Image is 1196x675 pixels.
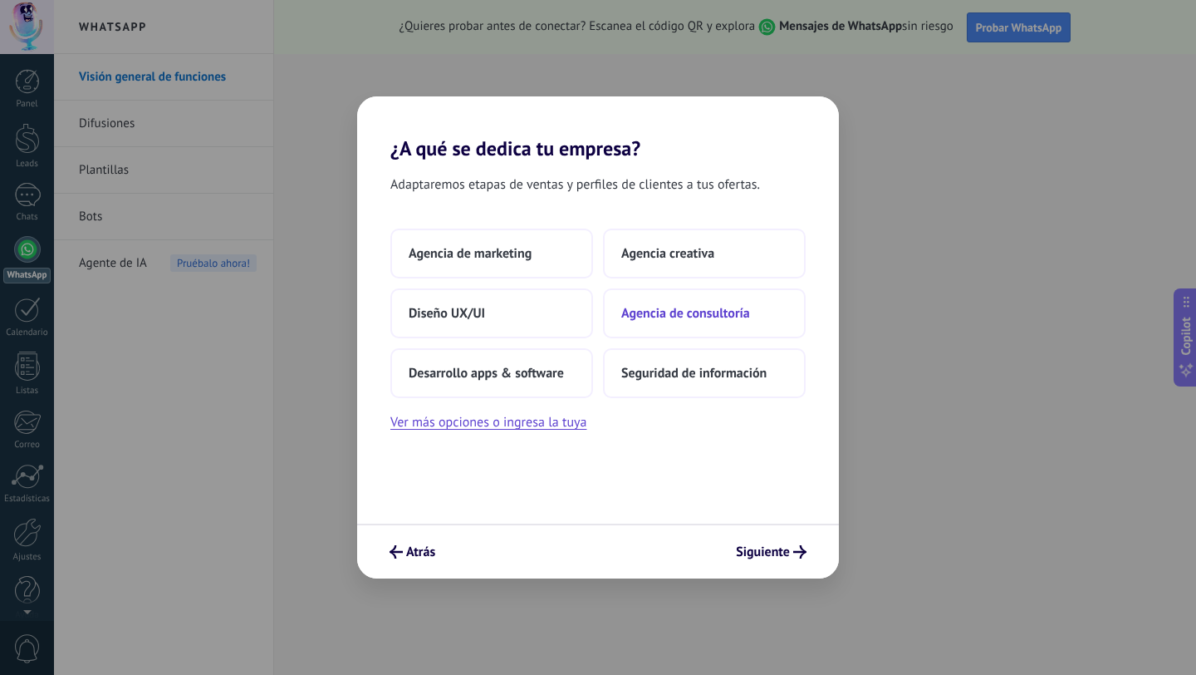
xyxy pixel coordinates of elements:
[728,538,814,566] button: Siguiente
[603,288,806,338] button: Agencia de consultoría
[409,365,564,382] span: Desarrollo apps & software
[409,245,532,262] span: Agencia de marketing
[390,411,586,433] button: Ver más opciones o ingresa la tuya
[406,546,435,558] span: Atrás
[409,305,485,322] span: Diseño UX/UI
[382,538,443,566] button: Atrás
[390,229,593,278] button: Agencia de marketing
[621,365,767,382] span: Seguridad de información
[390,348,593,398] button: Desarrollo apps & software
[357,96,839,160] h2: ¿A qué se dedica tu empresa?
[621,305,750,322] span: Agencia de consultoría
[390,288,593,338] button: Diseño UX/UI
[603,229,806,278] button: Agencia creativa
[736,546,790,558] span: Siguiente
[603,348,806,398] button: Seguridad de información
[621,245,714,262] span: Agencia creativa
[390,174,760,195] span: Adaptaremos etapas de ventas y perfiles de clientes a tus ofertas.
